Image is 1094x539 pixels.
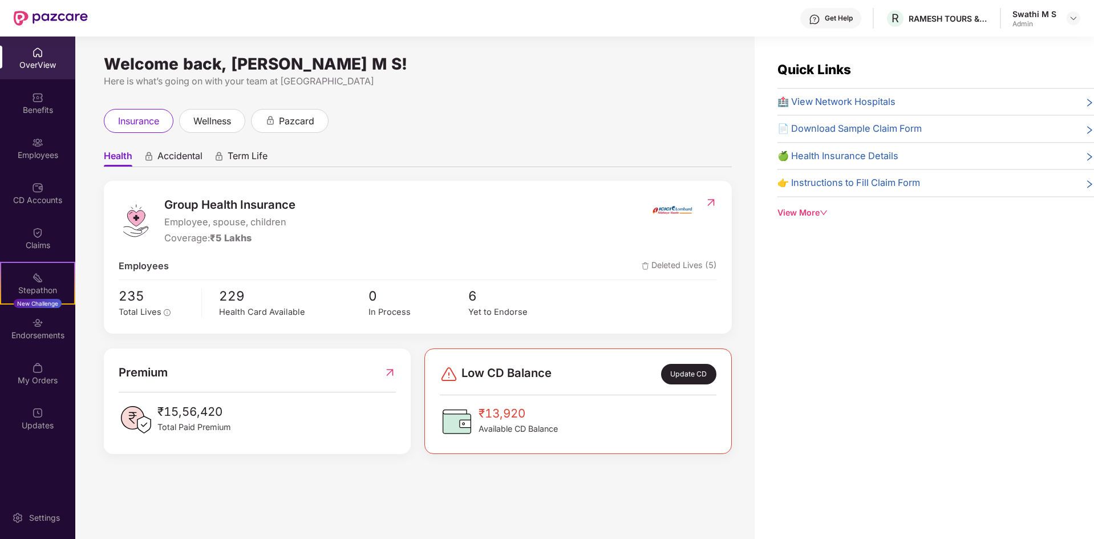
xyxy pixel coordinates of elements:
[104,74,732,88] div: Here is what’s going on with your team at [GEOGRAPHIC_DATA]
[164,215,295,230] span: Employee, spouse, children
[777,176,920,191] span: 👉 Instructions to Fill Claim Form
[210,232,252,244] span: ₹5 Lakhs
[825,14,853,23] div: Get Help
[468,286,568,306] span: 6
[164,196,295,214] span: Group Health Insurance
[461,364,552,384] span: Low CD Balance
[651,196,694,224] img: insurerIcon
[892,11,899,25] span: R
[479,423,558,435] span: Available CD Balance
[32,47,43,58] img: svg+xml;base64,PHN2ZyBpZD0iSG9tZSIgeG1sbnM9Imh0dHA6Ly93d3cudzMub3JnLzIwMDAvc3ZnIiB3aWR0aD0iMjAiIG...
[32,362,43,374] img: svg+xml;base64,PHN2ZyBpZD0iTXlfT3JkZXJzIiBkYXRhLW5hbWU9Ik15IE9yZGVycyIgeG1sbnM9Imh0dHA6Ly93d3cudz...
[705,197,717,208] img: RedirectIcon
[104,150,132,167] span: Health
[26,512,63,524] div: Settings
[219,286,368,306] span: 229
[32,317,43,329] img: svg+xml;base64,PHN2ZyBpZD0iRW5kb3JzZW1lbnRzIiB4bWxucz0iaHR0cDovL3d3dy53My5vcmcvMjAwMC9zdmciIHdpZH...
[479,404,558,423] span: ₹13,920
[440,404,474,439] img: CDBalanceIcon
[1069,14,1078,23] img: svg+xml;base64,PHN2ZyBpZD0iRHJvcGRvd24tMzJ4MzIiIHhtbG5zPSJodHRwOi8vd3d3LnczLm9yZy8yMDAwL3N2ZyIgd2...
[32,227,43,238] img: svg+xml;base64,PHN2ZyBpZD0iQ2xhaW0iIHhtbG5zPSJodHRwOi8vd3d3LnczLm9yZy8yMDAwL3N2ZyIgd2lkdGg9IjIwIi...
[1085,124,1094,136] span: right
[118,114,159,128] span: insurance
[119,259,169,274] span: Employees
[14,11,88,26] img: New Pazcare Logo
[119,403,153,437] img: PaidPremiumIcon
[1012,9,1056,19] div: Swathi M S
[119,363,168,382] span: Premium
[219,306,368,319] div: Health Card Available
[228,150,268,167] span: Term Life
[777,206,1094,219] div: View More
[32,182,43,193] img: svg+xml;base64,PHN2ZyBpZD0iQ0RfQWNjb3VudHMiIGRhdGEtbmFtZT0iQ0QgQWNjb3VudHMiIHhtbG5zPSJodHRwOi8vd3...
[164,231,295,246] div: Coverage:
[157,421,231,433] span: Total Paid Premium
[144,151,154,161] div: animation
[157,150,202,167] span: Accidental
[279,114,314,128] span: pazcard
[12,512,23,524] img: svg+xml;base64,PHN2ZyBpZD0iU2V0dGluZy0yMHgyMCIgeG1sbnM9Imh0dHA6Ly93d3cudzMub3JnLzIwMDAvc3ZnIiB3aW...
[642,259,717,274] span: Deleted Lives (5)
[32,137,43,148] img: svg+xml;base64,PHN2ZyBpZD0iRW1wbG95ZWVzIiB4bWxucz0iaHR0cDovL3d3dy53My5vcmcvMjAwMC9zdmciIHdpZHRoPS...
[661,364,716,384] div: Update CD
[119,286,193,306] span: 235
[1085,151,1094,164] span: right
[1085,97,1094,110] span: right
[368,286,468,306] span: 0
[777,121,922,136] span: 📄 Download Sample Claim Form
[1,285,74,296] div: Stepathon
[777,62,851,77] span: Quick Links
[468,306,568,319] div: Yet to Endorse
[368,306,468,319] div: In Process
[157,403,231,421] span: ₹15,56,420
[384,363,396,382] img: RedirectIcon
[265,115,275,125] div: animation
[642,262,649,270] img: deleteIcon
[104,59,732,68] div: Welcome back, [PERSON_NAME] M S!
[809,14,820,25] img: svg+xml;base64,PHN2ZyBpZD0iSGVscC0zMngzMiIgeG1sbnM9Imh0dHA6Ly93d3cudzMub3JnLzIwMDAvc3ZnIiB3aWR0aD...
[909,13,988,24] div: RAMESH TOURS & TRAVELS PRIVATE LIMITED
[1012,19,1056,29] div: Admin
[777,95,896,110] span: 🏥 View Network Hospitals
[32,92,43,103] img: svg+xml;base64,PHN2ZyBpZD0iQmVuZWZpdHMiIHhtbG5zPSJodHRwOi8vd3d3LnczLm9yZy8yMDAwL3N2ZyIgd2lkdGg9Ij...
[777,149,898,164] span: 🍏 Health Insurance Details
[32,407,43,419] img: svg+xml;base64,PHN2ZyBpZD0iVXBkYXRlZCIgeG1sbnM9Imh0dHA6Ly93d3cudzMub3JnLzIwMDAvc3ZnIiB3aWR0aD0iMj...
[214,151,224,161] div: animation
[119,307,161,317] span: Total Lives
[440,365,458,383] img: svg+xml;base64,PHN2ZyBpZD0iRGFuZ2VyLTMyeDMyIiB4bWxucz0iaHR0cDovL3d3dy53My5vcmcvMjAwMC9zdmciIHdpZH...
[164,309,171,316] span: info-circle
[32,272,43,283] img: svg+xml;base64,PHN2ZyB4bWxucz0iaHR0cDovL3d3dy53My5vcmcvMjAwMC9zdmciIHdpZHRoPSIyMSIgaGVpZ2h0PSIyMC...
[193,114,231,128] span: wellness
[1085,178,1094,191] span: right
[820,209,828,217] span: down
[14,299,62,308] div: New Challenge
[119,204,153,238] img: logo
